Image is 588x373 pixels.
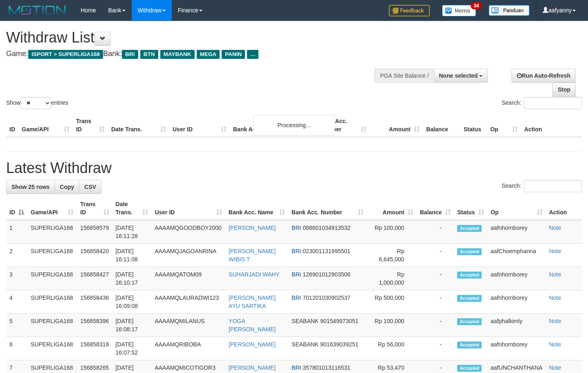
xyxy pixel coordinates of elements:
img: panduan.png [489,5,530,16]
td: 156858579 [77,220,112,244]
td: 156858396 [77,314,112,337]
span: MEGA [197,50,220,59]
td: Rp 100,000 [367,314,417,337]
span: Accepted [457,365,482,372]
span: BRI [292,225,301,231]
a: [PERSON_NAME] [229,341,276,348]
button: None selected [434,69,488,83]
span: Accepted [457,225,482,232]
td: - [417,244,454,267]
td: aafnhornborey [487,337,546,360]
th: Action [521,114,582,137]
th: Date Trans.: activate to sort column ascending [112,197,152,220]
th: Balance [423,114,460,137]
th: Bank Acc. Name: activate to sort column ascending [225,197,288,220]
th: ID: activate to sort column descending [6,197,27,220]
span: BRI [292,294,301,301]
th: Bank Acc. Number [316,114,370,137]
td: aafnhornborey [487,220,546,244]
img: MOTION_logo.png [6,4,68,16]
td: SUPERLIGA168 [27,290,77,314]
span: PANIN [222,50,245,59]
td: AAAAMQRIBOBA [151,337,225,360]
span: ISPORT > SUPERLIGA168 [28,50,103,59]
th: Amount [370,114,423,137]
th: Status: activate to sort column ascending [454,197,487,220]
a: Note [549,318,561,324]
div: Processing... [253,115,335,135]
td: AAAAMQLAURADWI123 [151,290,225,314]
label: Search: [502,97,582,109]
td: aafphalkimly [487,314,546,337]
td: [DATE] 16:08:17 [112,314,152,337]
a: YOGA [PERSON_NAME] [229,318,276,333]
a: [PERSON_NAME] AYU SARTIKA [229,294,276,309]
td: [DATE] 16:11:08 [112,244,152,267]
th: Trans ID [73,114,108,137]
td: 4 [6,290,27,314]
span: Accepted [457,272,482,279]
a: Note [549,294,561,301]
span: Accepted [457,248,482,255]
a: CSV [79,180,101,194]
th: User ID [169,114,230,137]
span: BTN [140,50,158,59]
td: [DATE] 16:07:52 [112,337,152,360]
a: [PERSON_NAME] WIBIS T [229,248,276,263]
span: BRI [292,364,301,371]
td: 2 [6,244,27,267]
input: Search: [524,180,582,192]
a: SUHARJADI WAHY [229,271,280,278]
span: CSV [84,184,96,190]
td: 156858318 [77,337,112,360]
span: Copy 023001131995501 to clipboard [303,248,350,254]
td: - [417,220,454,244]
th: Action [546,197,582,220]
select: Showentries [20,97,51,109]
h1: Latest Withdraw [6,160,582,176]
td: [DATE] 16:10:17 [112,267,152,290]
span: Copy [60,184,74,190]
h1: Withdraw List [6,29,384,46]
span: Copy 701201030902537 to clipboard [303,294,350,301]
span: Accepted [457,342,482,348]
td: 156858436 [77,290,112,314]
td: [DATE] 16:09:08 [112,290,152,314]
th: Game/API [18,114,73,137]
th: Game/API: activate to sort column ascending [27,197,77,220]
img: Button%20Memo.svg [442,5,476,16]
th: ID [6,114,18,137]
td: 156858420 [77,244,112,267]
td: AAAAMQATOM09 [151,267,225,290]
label: Show entries [6,97,68,109]
span: 34 [471,2,482,9]
td: aafnhornborey [487,290,546,314]
td: - [417,267,454,290]
span: Copy 901639039251 to clipboard [320,341,358,348]
td: - [417,337,454,360]
span: Copy 357801013116531 to clipboard [303,364,350,371]
td: - [417,290,454,314]
span: None selected [439,72,478,79]
span: Copy 901549973051 to clipboard [320,318,358,324]
div: PGA Site Balance / [375,69,433,83]
a: Note [549,225,561,231]
td: 156858427 [77,267,112,290]
th: Bank Acc. Number: activate to sort column ascending [288,197,367,220]
td: SUPERLIGA168 [27,244,77,267]
td: - [417,314,454,337]
a: [PERSON_NAME] [229,364,276,371]
td: SUPERLIGA168 [27,337,77,360]
a: Note [549,341,561,348]
td: 1 [6,220,27,244]
td: aafChoemphanna [487,244,546,267]
td: SUPERLIGA168 [27,220,77,244]
td: [DATE] 16:11:28 [112,220,152,244]
input: Search: [524,97,582,109]
img: Feedback.jpg [389,5,430,16]
span: MAYBANK [160,50,195,59]
td: 3 [6,267,27,290]
a: Note [549,271,561,278]
span: Show 25 rows [11,184,49,190]
td: 5 [6,314,27,337]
